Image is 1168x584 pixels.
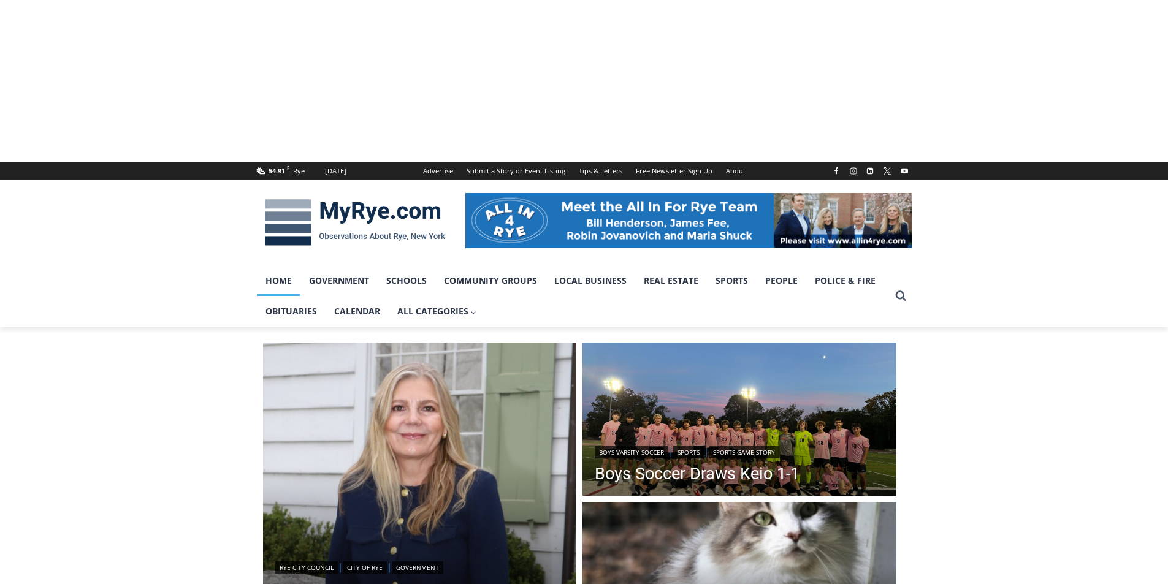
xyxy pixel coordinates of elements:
[257,265,300,296] a: Home
[806,265,884,296] a: Police & Fire
[392,561,443,574] a: Government
[293,165,305,176] div: Rye
[757,265,806,296] a: People
[465,193,912,248] img: All in for Rye
[435,265,546,296] a: Community Groups
[629,162,719,180] a: Free Newsletter Sign Up
[863,164,877,178] a: Linkedin
[343,561,387,574] a: City of Rye
[719,162,752,180] a: About
[460,162,572,180] a: Submit a Story or Event Listing
[378,265,435,296] a: Schools
[546,265,635,296] a: Local Business
[829,164,844,178] a: Facebook
[257,265,890,327] nav: Primary Navigation
[673,446,704,458] a: Sports
[707,265,757,296] a: Sports
[257,191,453,254] img: MyRye.com
[416,162,460,180] a: Advertise
[582,343,896,499] img: (PHOTO: The Rye Boys Soccer team from their match agains Keio Academy on September 30, 2025. Cred...
[595,465,800,483] a: Boys Soccer Draws Keio 1-1
[595,446,668,458] a: Boys Varsity Soccer
[275,561,338,574] a: Rye City Council
[326,296,389,327] a: Calendar
[572,162,629,180] a: Tips & Letters
[595,444,800,458] div: | |
[897,164,912,178] a: YouTube
[257,296,326,327] a: Obituaries
[389,296,486,327] a: All Categories
[846,164,861,178] a: Instagram
[416,162,752,180] nav: Secondary Navigation
[635,265,707,296] a: Real Estate
[325,165,346,176] div: [DATE]
[287,164,289,171] span: F
[275,559,565,574] div: | |
[300,265,378,296] a: Government
[880,164,895,178] a: X
[709,446,779,458] a: Sports Game Story
[890,285,912,307] button: View Search Form
[582,343,896,499] a: Read More Boys Soccer Draws Keio 1-1
[397,305,477,318] span: All Categories
[269,166,285,175] span: 54.91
